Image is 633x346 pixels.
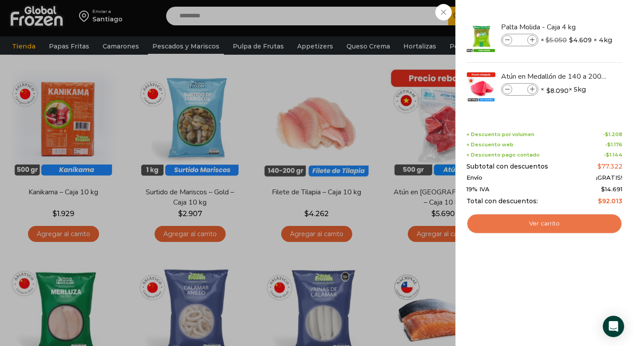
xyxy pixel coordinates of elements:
span: ¡GRATIS! [596,174,622,181]
span: 14.691 [601,185,622,193]
span: $ [545,36,549,44]
a: Palta Molida - Caja 4 kg [501,22,607,32]
span: $ [601,185,605,193]
span: + Descuento pago contado [466,152,540,158]
span: × × 5kg [541,83,586,96]
span: Envío [466,174,482,181]
div: Open Intercom Messenger [603,316,624,337]
span: - [604,152,622,158]
span: $ [606,152,609,158]
span: $ [569,36,573,44]
span: + Descuento por volumen [466,132,534,137]
bdi: 92.013 [598,197,622,205]
span: Total con descuentos: [466,197,538,205]
bdi: 5.050 [545,36,567,44]
span: $ [598,197,602,205]
a: Ver carrito [466,213,622,234]
input: Product quantity [513,84,526,94]
span: + Descuento web [466,142,514,148]
a: Atún en Medallón de 140 a 200 g - Caja 5 kg [501,72,607,81]
input: Product quantity [513,35,526,45]
bdi: 8.090 [546,86,569,95]
span: Subtotal con descuentos [466,163,548,170]
span: - [605,142,622,148]
span: 19% IVA [466,186,490,193]
bdi: 4.609 [569,36,592,44]
bdi: 1.144 [606,152,622,158]
span: $ [607,141,611,148]
bdi: 77.322 [597,162,622,170]
bdi: 1.176 [607,141,622,148]
span: × × 4kg [541,34,612,46]
span: $ [597,162,601,170]
span: $ [546,86,550,95]
span: $ [605,131,609,137]
bdi: 1.208 [605,131,622,137]
span: - [603,132,622,137]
